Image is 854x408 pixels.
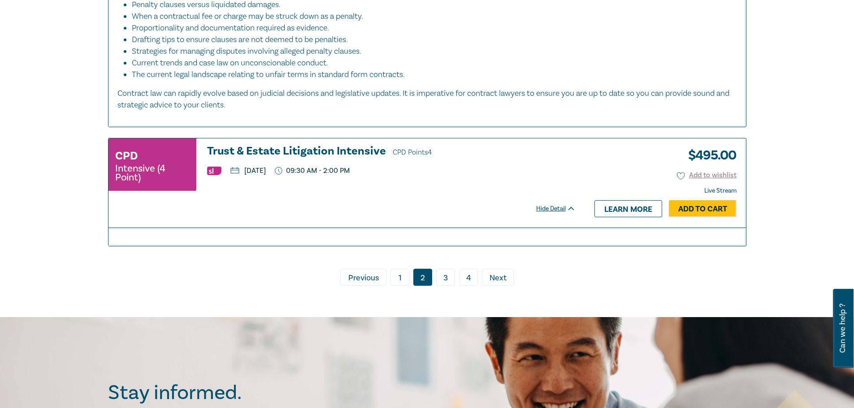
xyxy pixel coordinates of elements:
[340,269,386,286] a: Previous
[115,164,190,182] small: Intensive (4 Point)
[230,167,266,174] p: [DATE]
[490,272,507,284] span: Next
[413,269,432,286] a: 2
[117,88,737,111] p: Contract law can rapidly evolve based on judicial decisions and legislative updates. It is impera...
[207,145,576,159] a: Trust & Estate Litigation Intensive CPD Points4
[132,46,728,57] li: Strategies for managing disputes involving alleged penalty clauses.
[838,294,847,362] span: Can we help ?
[390,269,409,286] a: 1
[207,145,576,159] h3: Trust & Estate Litigation Intensive
[393,148,432,157] span: CPD Points 4
[132,11,728,22] li: When a contractual fee or charge may be struck down as a penalty.
[132,34,728,46] li: Drafting tips to ensure clauses are not deemed to be penalties.
[704,187,737,195] strong: Live Stream
[132,22,728,34] li: Proportionality and documentation required as evidence.
[207,167,221,175] img: Substantive Law
[536,204,585,213] div: Hide Detail
[108,381,320,404] h2: Stay informed.
[132,69,737,81] li: The current legal landscape relating to unfair terms in standard form contracts.
[436,269,455,286] a: 3
[681,145,737,166] h3: $ 495.00
[594,200,662,217] a: Learn more
[115,148,138,164] h3: CPD
[482,269,514,286] a: Next
[669,200,737,217] a: Add to Cart
[275,167,350,175] p: 09:30 AM - 2:00 PM
[132,57,728,69] li: Current trends and case law on unconscionable conduct.
[677,170,737,180] button: Add to wishlist
[348,272,379,284] span: Previous
[459,269,478,286] a: 4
